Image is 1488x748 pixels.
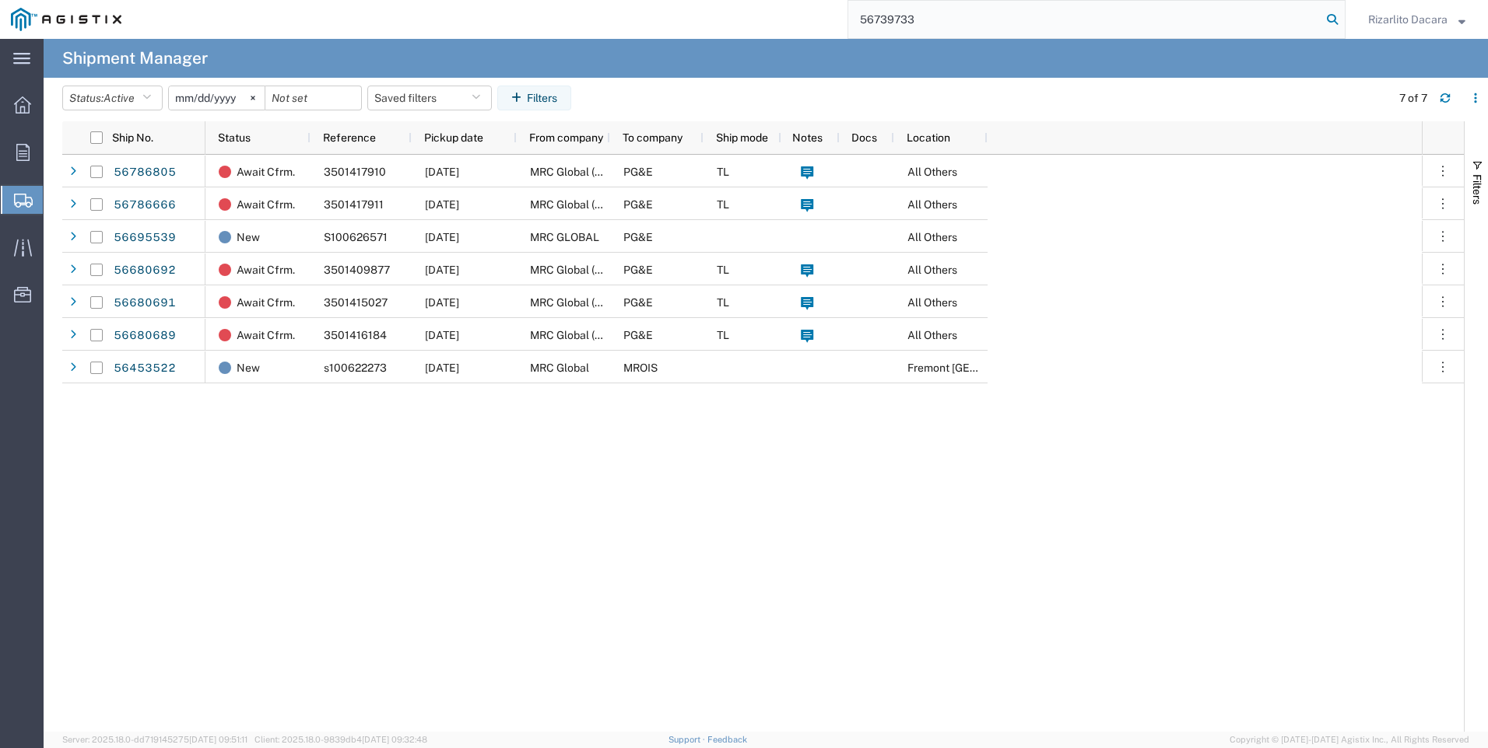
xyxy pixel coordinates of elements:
span: PG&E [623,198,653,211]
span: To company [623,131,683,144]
span: Filters [1471,174,1483,204]
span: All Others [907,198,957,211]
span: Ship No. [112,131,153,144]
span: Active [104,92,135,104]
span: All Others [907,329,957,341]
span: MRC Global (McJunkin Corp) [530,296,713,309]
button: Filters [497,86,571,110]
span: PG&E [623,296,653,309]
span: s100622273 [324,362,387,374]
span: PG&E [623,264,653,276]
span: TL [717,264,729,276]
span: All Others [907,296,957,309]
span: Pickup date [424,131,483,144]
span: Copyright © [DATE]-[DATE] Agistix Inc., All Rights Reserved [1230,733,1469,746]
span: 09/11/2025 [425,166,459,178]
span: Await Cfrm. [237,319,295,351]
span: MRC GLOBAL [530,231,599,243]
input: Not set [265,86,361,110]
span: Server: 2025.18.0-dd719145275 [62,735,247,744]
a: 56680691 [113,291,177,316]
span: PG&E [623,166,653,178]
span: PG&E [623,231,653,243]
span: MRC Global (McJunkin Corp) [530,166,713,178]
span: TL [717,329,729,341]
a: 56680689 [113,323,177,348]
span: 09/02/2025 [425,264,459,276]
a: Support [669,735,707,744]
a: 56453522 [113,356,177,381]
span: New [237,351,260,384]
span: S100626571 [324,231,388,243]
span: 08/11/2025 [425,362,459,374]
span: All Others [907,231,957,243]
input: Not set [169,86,265,110]
button: Status:Active [62,86,163,110]
span: TL [717,296,729,309]
span: 3501417911 [324,198,384,211]
span: MRC Global (McJunkin Corp) [530,329,713,341]
a: Feedback [707,735,747,744]
span: From company [529,131,603,144]
span: Notes [792,131,823,144]
span: MRC Global [530,362,589,374]
span: Reference [323,131,376,144]
span: MRC Global (McJunkin Corp) [530,198,713,211]
span: 3501415027 [324,296,388,309]
a: 56786805 [113,160,177,185]
span: All Others [907,166,957,178]
span: Fremont DC [907,362,1063,374]
span: Ship mode [716,131,768,144]
span: TL [717,198,729,211]
span: 3501417910 [324,166,386,178]
h4: Shipment Manager [62,39,208,78]
span: Rizarlito Dacara [1368,11,1448,28]
span: 3501416184 [324,329,387,341]
span: PG&E [623,329,653,341]
img: logo [11,8,121,31]
span: MRC Global (McJunkin Corp) [530,264,713,276]
span: Client: 2025.18.0-9839db4 [254,735,427,744]
a: 56786666 [113,193,177,218]
span: 3501409877 [324,264,390,276]
span: Await Cfrm. [237,286,295,319]
span: TL [717,166,729,178]
span: Await Cfrm. [237,188,295,221]
span: 09/12/2025 [425,198,459,211]
a: 56680692 [113,258,177,283]
button: Saved filters [367,86,492,110]
a: 56695539 [113,225,177,250]
button: Rizarlito Dacara [1367,10,1466,29]
input: Search for shipment number, reference number [848,1,1321,38]
span: Location [907,131,950,144]
span: [DATE] 09:51:11 [189,735,247,744]
span: Docs [851,131,877,144]
span: 09/02/2025 [425,296,459,309]
span: MROIS [623,362,658,374]
span: Await Cfrm. [237,156,295,188]
span: 09/03/2025 [425,231,459,243]
span: Await Cfrm. [237,253,295,286]
span: 09/02/2025 [425,329,459,341]
span: New [237,221,260,253]
span: [DATE] 09:32:48 [362,735,427,744]
span: All Others [907,264,957,276]
span: Status [218,131,251,144]
div: 7 of 7 [1399,90,1427,107]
